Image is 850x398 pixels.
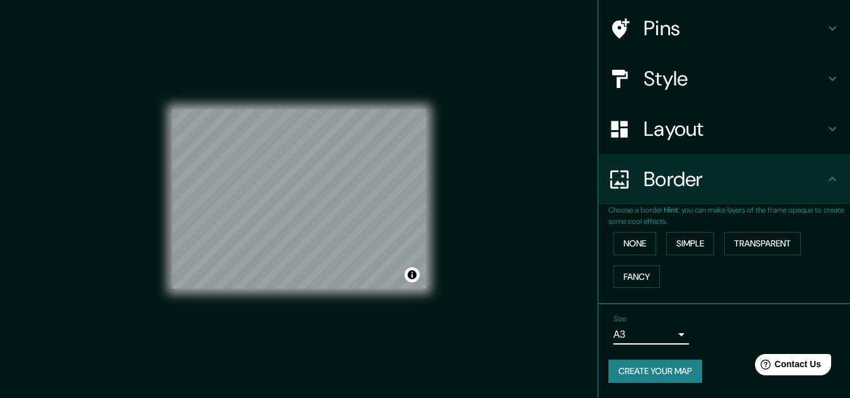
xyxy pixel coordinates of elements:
button: Transparent [724,232,801,255]
b: Hint [664,205,678,215]
h4: Border [644,167,825,192]
div: Border [598,154,850,204]
div: Layout [598,104,850,154]
h4: Style [644,66,825,91]
button: None [613,232,656,255]
div: A3 [613,324,689,345]
button: Fancy [613,265,660,289]
label: Size [613,314,627,324]
button: Create your map [608,360,702,383]
h4: Pins [644,16,825,41]
div: Pins [598,3,850,53]
canvas: Map [172,109,426,289]
button: Simple [666,232,714,255]
button: Toggle attribution [405,267,420,282]
iframe: Help widget launcher [738,349,836,384]
div: Style [598,53,850,104]
h4: Layout [644,116,825,141]
p: Choose a border. : you can make layers of the frame opaque to create some cool effects. [608,204,850,227]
